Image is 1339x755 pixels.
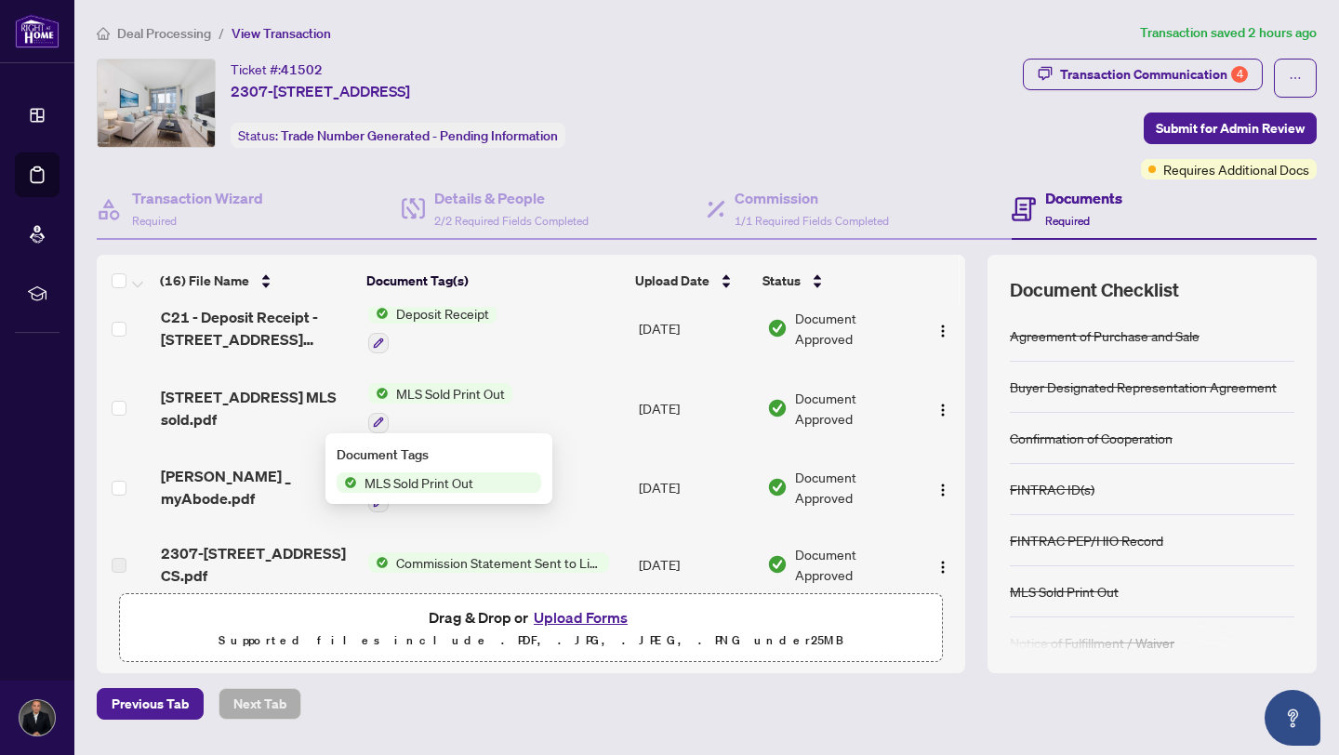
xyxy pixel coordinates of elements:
img: Status Icon [368,383,389,404]
span: MLS Sold Print Out [389,383,512,404]
span: 41502 [281,61,323,78]
span: Document Approved [795,544,912,585]
span: 2307-[STREET_ADDRESS] CS.pdf [161,542,353,587]
button: Logo [928,313,958,343]
h4: Documents [1045,187,1122,209]
td: [DATE] [631,288,760,368]
div: Status: [231,123,565,148]
div: Confirmation of Cooperation [1010,428,1173,448]
img: Logo [935,324,950,338]
span: Status [762,271,801,291]
span: Deposit Receipt [389,303,497,324]
button: Open asap [1265,690,1320,746]
h4: Details & People [434,187,589,209]
span: C21 - Deposit Receipt - [STREET_ADDRESS] 2307.pdf [161,306,353,351]
button: Status IconDeposit Receipt [368,303,497,353]
button: Upload Forms [528,605,633,629]
button: Logo [928,393,958,423]
span: [PERSON_NAME] _ myAbode.pdf [161,465,353,510]
span: 2307-[STREET_ADDRESS] [231,80,410,102]
div: FINTRAC ID(s) [1010,479,1094,499]
span: Deal Processing [117,25,211,42]
span: Submit for Admin Review [1156,113,1305,143]
img: Status Icon [368,552,389,573]
span: 2/2 Required Fields Completed [434,214,589,228]
span: (16) File Name [160,271,249,291]
button: Status IconMLS Sold Print Out [368,383,512,433]
img: Logo [935,403,950,417]
button: Submit for Admin Review [1144,113,1317,144]
th: Status [755,255,914,307]
span: 1/1 Required Fields Completed [735,214,889,228]
img: Document Status [767,318,788,338]
span: Previous Tab [112,689,189,719]
li: / [219,22,224,44]
button: Logo [928,472,958,502]
img: Status Icon [368,303,389,324]
span: Drag & Drop or [429,605,633,629]
button: Transaction Communication4 [1023,59,1263,90]
span: Requires Additional Docs [1163,159,1309,179]
div: Transaction Communication [1060,60,1248,89]
button: Logo [928,550,958,579]
img: Status Icon [337,472,357,493]
span: Trade Number Generated - Pending Information [281,127,558,144]
h4: Commission [735,187,889,209]
span: Required [1045,214,1090,228]
th: (16) File Name [152,255,359,307]
span: Document Checklist [1010,277,1179,303]
span: Required [132,214,177,228]
td: [DATE] [631,527,760,602]
span: Drag & Drop orUpload FormsSupported files include .PDF, .JPG, .JPEG, .PNG under25MB [120,594,942,663]
div: Document Tags [337,444,541,465]
span: [STREET_ADDRESS] MLS sold.pdf [161,386,353,430]
td: [DATE] [631,368,760,448]
img: Document Status [767,398,788,418]
img: IMG-C12170239_1.jpg [98,60,215,147]
div: MLS Sold Print Out [1010,581,1119,602]
span: ellipsis [1289,72,1302,85]
img: Document Status [767,477,788,497]
button: Next Tab [219,688,301,720]
img: Logo [935,560,950,575]
h4: Transaction Wizard [132,187,263,209]
img: Logo [935,483,950,497]
span: View Transaction [232,25,331,42]
img: Document Status [767,554,788,575]
th: Document Tag(s) [359,255,628,307]
span: Upload Date [635,271,709,291]
span: Document Approved [795,388,912,429]
article: Transaction saved 2 hours ago [1140,22,1317,44]
button: Previous Tab [97,688,204,720]
span: Document Approved [795,467,912,508]
button: Status IconCommission Statement Sent to Listing Brokerage [368,552,609,573]
div: 4 [1231,66,1248,83]
p: Supported files include .PDF, .JPG, .JPEG, .PNG under 25 MB [131,629,931,652]
span: Document Approved [795,308,912,349]
div: Ticket #: [231,59,323,80]
div: Agreement of Purchase and Sale [1010,325,1200,346]
span: home [97,27,110,40]
div: FINTRAC PEP/HIO Record [1010,530,1163,550]
img: logo [15,14,60,48]
img: Profile Icon [20,700,55,735]
td: [DATE] [631,448,760,528]
th: Upload Date [628,255,755,307]
span: MLS Sold Print Out [357,472,481,493]
div: Buyer Designated Representation Agreement [1010,377,1277,397]
span: Commission Statement Sent to Listing Brokerage [389,552,609,573]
